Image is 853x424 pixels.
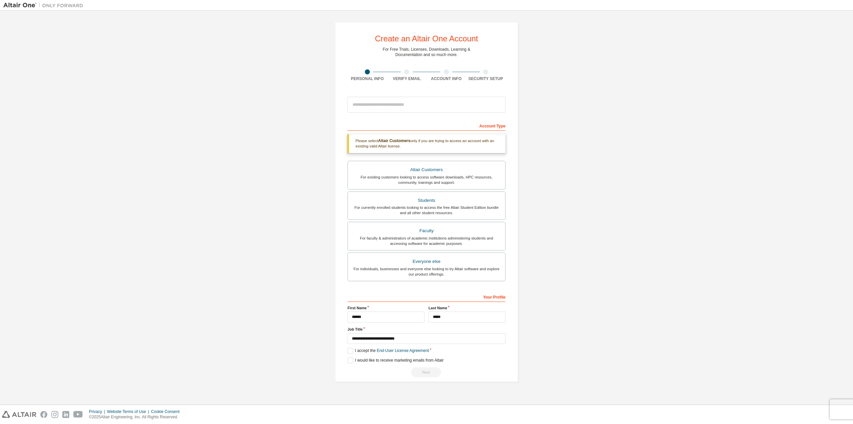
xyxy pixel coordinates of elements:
label: Job Title [348,327,505,332]
a: End-User License Agreement [377,348,429,353]
div: Cookie Consent [151,409,183,414]
div: Students [352,196,501,205]
div: Personal Info [348,76,387,81]
div: Account Info [426,76,466,81]
img: youtube.svg [73,411,83,418]
div: Provide a valid email to continue [348,367,505,377]
div: Verify Email [387,76,427,81]
p: © 2025 Altair Engineering, Inc. All Rights Reserved. [89,414,184,420]
div: For faculty & administrators of academic institutions administering students and accessing softwa... [352,236,501,246]
div: For currently enrolled students looking to access the free Altair Student Edition bundle and all ... [352,205,501,216]
label: I would like to receive marketing emails from Altair [348,358,443,363]
div: Security Setup [466,76,506,81]
div: Please select only if you are trying to access an account with an existing valid Altair license. [348,134,505,153]
div: For individuals, businesses and everyone else looking to try Altair software and explore our prod... [352,266,501,277]
div: Account Type [348,120,505,131]
div: Website Terms of Use [107,409,151,414]
img: linkedin.svg [62,411,69,418]
div: For Free Trials, Licenses, Downloads, Learning & Documentation and so much more. [383,47,470,57]
b: Altair Customers [378,138,411,143]
img: instagram.svg [51,411,58,418]
div: Create an Altair One Account [375,35,478,43]
div: Your Profile [348,291,505,302]
div: Everyone else [352,257,501,266]
label: I accept the [348,348,429,354]
img: facebook.svg [40,411,47,418]
div: Privacy [89,409,107,414]
img: altair_logo.svg [2,411,36,418]
img: Altair One [3,2,87,9]
div: For existing customers looking to access software downloads, HPC resources, community, trainings ... [352,174,501,185]
label: First Name [348,305,425,311]
div: Altair Customers [352,165,501,174]
label: Last Name [428,305,505,311]
div: Faculty [352,226,501,236]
